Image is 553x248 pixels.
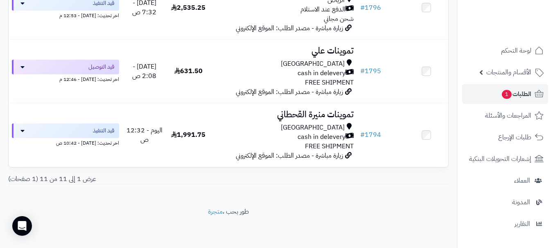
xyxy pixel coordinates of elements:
[12,216,32,236] div: Open Intercom Messenger
[498,132,531,143] span: طلبات الإرجاع
[305,78,354,87] span: FREE SHIPMENT
[502,90,512,99] span: 1
[236,23,343,33] span: زيارة مباشرة - مصدر الطلب: الموقع الإلكتروني
[171,130,205,140] span: 1,991.75
[360,3,381,13] a: #1796
[462,84,548,104] a: الطلبات1
[208,207,223,217] a: متجرة
[281,59,345,69] span: [GEOGRAPHIC_DATA]
[469,153,531,165] span: إشعارات التحويلات البنكية
[305,141,354,151] span: FREE SHIPMENT
[236,151,343,161] span: زيارة مباشرة - مصدر الطلب: الموقع الإلكتروني
[2,174,228,184] div: عرض 1 إلى 11 من 11 (1 صفحات)
[486,67,531,78] span: الأقسام والمنتجات
[462,171,548,190] a: العملاء
[298,132,345,142] span: cash in delevery
[462,149,548,169] a: إشعارات التحويلات البنكية
[360,3,365,13] span: #
[214,110,354,119] h3: تموينات منيرة القحطاني
[485,110,531,121] span: المراجعات والأسئلة
[12,11,119,19] div: اخر تحديث: [DATE] - 12:53 م
[324,14,354,24] span: شحن مجاني
[501,88,531,100] span: الطلبات
[236,87,343,97] span: زيارة مباشرة - مصدر الطلب: الموقع الإلكتروني
[126,125,163,145] span: اليوم - 12:32 ص
[360,130,365,140] span: #
[360,66,381,76] a: #1795
[214,46,354,56] h3: تموينات علي
[300,5,345,14] span: الدفع عند الاستلام
[360,130,381,140] a: #1794
[93,127,114,135] span: قيد التنفيذ
[171,3,205,13] span: 2,535.25
[12,138,119,147] div: اخر تحديث: [DATE] - 10:42 ص
[132,62,156,81] span: [DATE] - 2:08 ص
[462,127,548,147] a: طلبات الإرجاع
[497,23,545,40] img: logo-2.png
[462,214,548,234] a: التقارير
[514,175,530,186] span: العملاء
[462,192,548,212] a: المدونة
[462,106,548,125] a: المراجعات والأسئلة
[12,74,119,83] div: اخر تحديث: [DATE] - 12:46 م
[281,123,345,132] span: [GEOGRAPHIC_DATA]
[512,197,530,208] span: المدونة
[298,69,345,78] span: cash in delevery
[360,66,365,76] span: #
[174,66,203,76] span: 631.50
[515,218,530,230] span: التقارير
[88,63,114,71] span: قيد التوصيل
[462,41,548,60] a: لوحة التحكم
[501,45,531,56] span: لوحة التحكم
